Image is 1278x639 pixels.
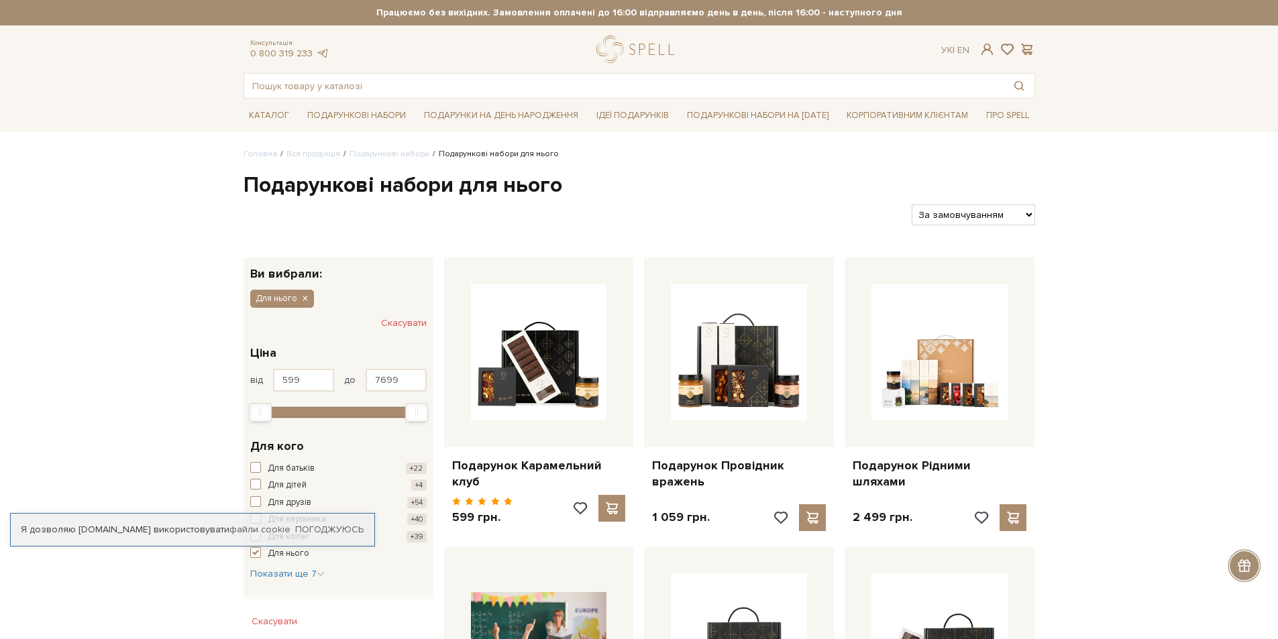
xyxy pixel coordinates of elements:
button: Показати ще 7 [250,567,325,581]
a: 0 800 319 233 [250,48,313,59]
div: Min [249,403,272,422]
a: Подарункові набори [350,149,429,159]
button: Для нього [250,547,427,561]
strong: Працюємо без вихідних. Замовлення оплачені до 16:00 відправляємо день в день, після 16:00 - насту... [244,7,1035,19]
div: Ук [941,44,969,56]
span: До якого свята / Привід [250,601,392,619]
p: 1 059 грн. [652,510,710,525]
input: Пошук товару у каталозі [244,74,1004,98]
span: від [250,374,263,386]
a: Подарунок Рідними шляхами [853,458,1026,489]
a: Про Spell [981,105,1034,126]
span: до [344,374,356,386]
a: telegram [316,48,329,59]
span: Показати ще 7 [250,568,325,579]
span: Консультація: [250,39,329,48]
input: Ціна [366,369,427,392]
span: Для дітей [268,479,307,492]
p: 599 грн. [452,510,513,525]
p: 2 499 грн. [853,510,912,525]
li: Подарункові набори для нього [429,148,559,160]
button: Для дітей +4 [250,479,427,492]
button: Пошук товару у каталозі [1004,74,1034,98]
a: Подарунок Карамельний клуб [452,458,626,489]
a: Ідеї подарунків [591,105,674,126]
span: Для кого [250,437,304,455]
button: Для нього [250,290,314,307]
span: Для батьків [268,462,315,475]
button: Для батьків +22 [250,462,427,475]
button: Скасувати [381,312,427,334]
a: файли cookie [229,524,290,535]
a: logo [596,36,680,63]
a: Корпоративним клієнтам [841,104,973,127]
span: +39 [407,531,427,542]
span: Для нього [268,547,309,561]
button: Скасувати [244,611,305,632]
a: Подарунок Провідник вражень [652,458,826,489]
a: Каталог [244,105,295,126]
a: En [957,44,969,56]
span: Для друзів [268,496,311,510]
a: Подарунки на День народження [419,105,584,126]
a: Подарункові набори [302,105,411,126]
div: Ви вибрали: [244,257,433,280]
span: | [953,44,955,56]
span: Ціна [250,344,276,362]
span: +54 [407,497,427,508]
a: Головна [244,149,277,159]
span: +4 [411,479,427,491]
input: Ціна [273,369,334,392]
a: Подарункові набори на [DATE] [682,104,834,127]
span: Для нього [256,292,297,304]
div: Max [405,403,428,422]
span: +40 [407,514,427,525]
div: Я дозволяю [DOMAIN_NAME] використовувати [11,524,374,536]
a: Погоджуюсь [295,524,364,536]
a: Вся продукція [286,149,340,159]
h1: Подарункові набори для нього [244,172,1035,200]
span: +22 [406,463,427,474]
button: Для друзів +54 [250,496,427,510]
